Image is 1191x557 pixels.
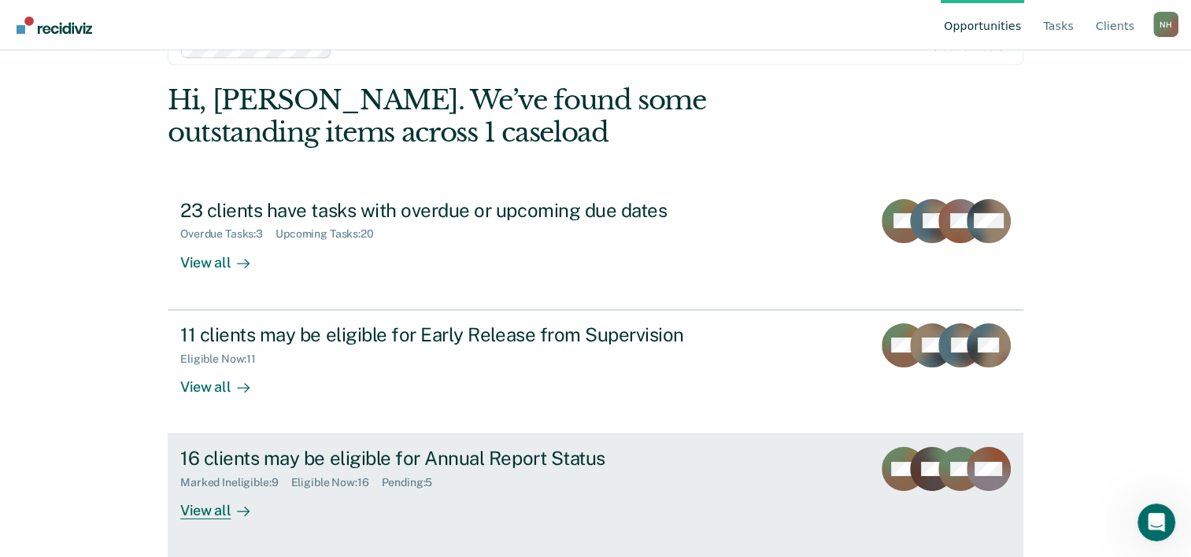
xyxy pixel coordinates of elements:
div: Overdue Tasks : 3 [180,227,276,241]
button: Profile dropdown button [1153,12,1178,37]
div: 1 - Not at all [107,71,256,81]
button: 2 [246,42,279,66]
div: Hi, [PERSON_NAME]. We’ve found some outstanding items across 1 caseload [168,84,852,149]
button: 1 [211,42,239,66]
button: 3 [287,42,314,66]
div: 11 clients may be eligible for Early Release from Supervision [180,323,733,346]
div: View all [180,241,268,271]
button: 5 [358,42,390,66]
a: 23 clients have tasks with overdue or upcoming due datesOverdue Tasks:3Upcoming Tasks:20View all [168,186,1023,310]
div: 23 clients have tasks with overdue or upcoming due dates [180,199,733,222]
a: 11 clients may be eligible for Early Release from SupervisionEligible Now:11View all [168,310,1023,434]
iframe: Intercom live chat [1137,504,1175,541]
div: N H [1153,12,1178,37]
div: How satisfied are you with your experience using Recidiviz? [107,20,471,35]
img: Recidiviz [17,17,92,34]
div: View all [180,365,268,396]
button: 4 [323,42,350,66]
div: Eligible Now : 11 [180,352,268,366]
img: Profile image for Kim [69,16,94,41]
div: View all [180,489,268,520]
div: 5 - Extremely [346,71,494,81]
div: Close survey [540,24,549,33]
div: 16 clients may be eligible for Annual Report Status [180,447,733,470]
div: Upcoming Tasks : 20 [276,227,387,241]
div: Marked Ineligible : 9 [180,476,290,489]
div: Pending : 5 [381,476,445,489]
div: Eligible Now : 16 [291,476,382,489]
